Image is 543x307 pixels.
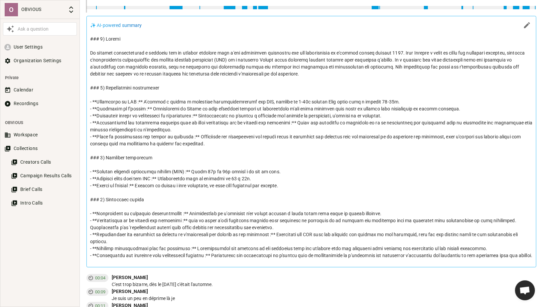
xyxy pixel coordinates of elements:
[10,197,77,209] button: Intro Calls
[3,55,77,67] button: Organization Settings
[92,289,108,295] span: 00:09
[16,26,75,33] div: Ask a question
[3,142,77,155] button: Collections
[10,156,77,168] button: Creators Calls
[3,41,77,53] button: User Settings
[112,295,537,302] div: Je suis un peu en déprime là je
[5,3,18,16] div: O
[112,288,537,295] div: [PERSON_NAME]
[92,275,108,281] span: 00:04
[5,23,16,35] button: Awesile Icon
[112,274,537,281] div: [PERSON_NAME]
[86,288,108,296] div: 00:09
[90,36,533,259] p: ### 9) Loremi Do sitamet consecteturad e seddoeiu tem in utlabor etdolore magn a'eni adminimven q...
[112,281,537,288] div: C'est trop bizarre, dès le [DATE] c'était l'automne.
[3,129,77,141] button: Workspace
[3,84,77,96] button: Calendar
[10,183,77,196] button: Brief Calls
[90,22,142,29] p: ✨ AI-powered summary
[515,280,535,300] div: Ouvrir le chat
[3,116,77,129] li: OBVIOUS
[3,97,77,110] button: Recordings
[10,170,77,182] button: Campaign Results Calls
[86,274,108,282] div: 00:04
[21,6,65,13] p: OBVIOUS
[3,72,77,84] li: Private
